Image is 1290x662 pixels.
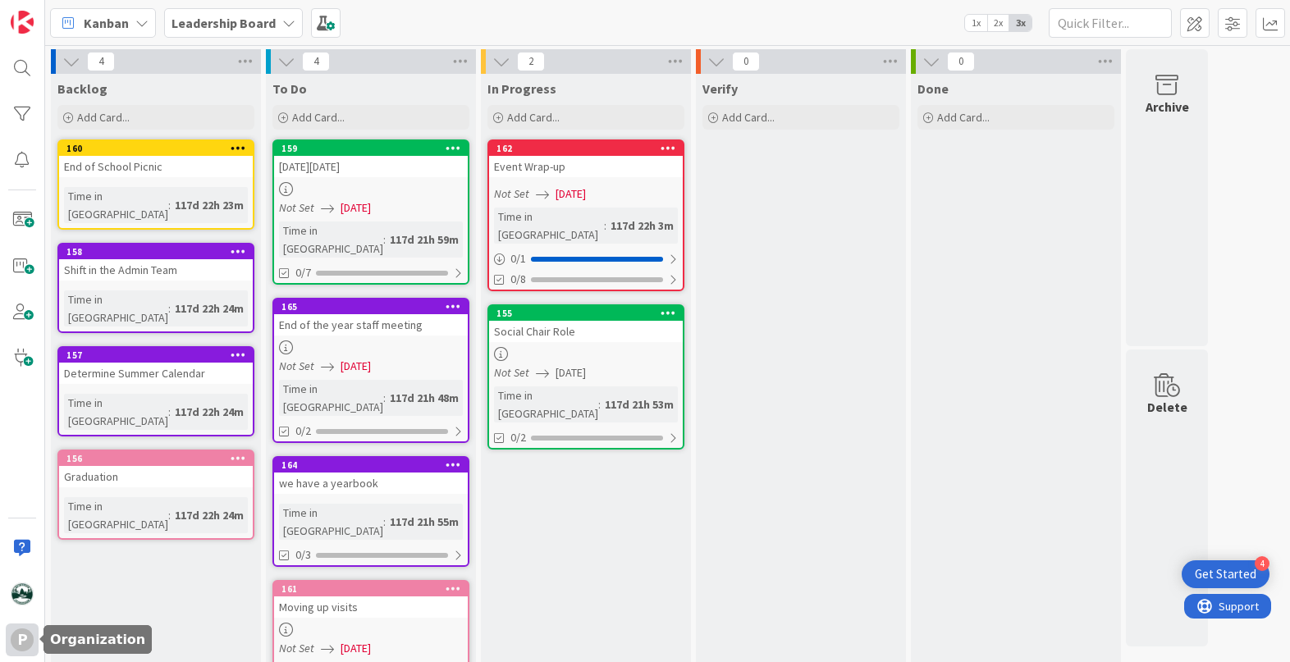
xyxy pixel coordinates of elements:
div: Graduation [59,466,253,487]
a: 157Determine Summer CalendarTime in [GEOGRAPHIC_DATA]:117d 22h 24m [57,346,254,436]
span: 0 [947,52,975,71]
span: In Progress [487,80,556,97]
div: Time in [GEOGRAPHIC_DATA] [494,386,598,422]
div: 156 [59,451,253,466]
div: Time in [GEOGRAPHIC_DATA] [279,221,383,258]
div: 157 [66,349,253,361]
span: 0/3 [295,546,311,564]
span: : [168,299,171,317]
i: Not Set [494,186,529,201]
div: [DATE][DATE] [274,156,468,177]
span: : [383,231,386,249]
b: Leadership Board [172,15,276,31]
div: 0/1 [489,249,683,269]
i: Not Set [494,365,529,380]
div: 117d 21h 59m [386,231,463,249]
span: Add Card... [77,110,130,125]
span: Add Card... [937,110,990,125]
span: Done [917,80,949,97]
div: Time in [GEOGRAPHIC_DATA] [64,497,168,533]
div: 159[DATE][DATE] [274,141,468,177]
span: : [604,217,606,235]
a: 165End of the year staff meetingNot Set[DATE]Time in [GEOGRAPHIC_DATA]:117d 21h 48m0/2 [272,298,469,443]
div: 117d 22h 24m [171,299,248,317]
a: 159[DATE][DATE]Not Set[DATE]Time in [GEOGRAPHIC_DATA]:117d 21h 59m0/7 [272,139,469,285]
div: Moving up visits [274,596,468,618]
div: 156Graduation [59,451,253,487]
div: End of School Picnic [59,156,253,177]
div: Determine Summer Calendar [59,363,253,384]
div: 161Moving up visits [274,582,468,618]
input: Quick Filter... [1049,8,1172,38]
div: Shift in the Admin Team [59,259,253,281]
span: 2 [517,52,545,71]
span: 0/7 [295,264,311,281]
span: : [168,403,171,421]
div: 4 [1255,556,1269,571]
div: 165End of the year staff meeting [274,299,468,336]
span: 0/2 [510,429,526,446]
div: Event Wrap-up [489,156,683,177]
div: 155Social Chair Role [489,306,683,342]
div: 160 [59,141,253,156]
div: 117d 21h 55m [386,513,463,531]
div: P [11,628,34,651]
span: [DATE] [556,364,586,381]
span: Support [34,2,75,22]
span: 2x [987,15,1009,31]
a: 155Social Chair RoleNot Set[DATE]Time in [GEOGRAPHIC_DATA]:117d 21h 53m0/2 [487,304,684,450]
div: 117d 22h 24m [171,506,248,524]
a: 162Event Wrap-upNot Set[DATE]Time in [GEOGRAPHIC_DATA]:117d 22h 3m0/10/8 [487,139,684,291]
div: 164 [274,458,468,473]
span: 0/2 [295,422,311,440]
a: 164we have a yearbookTime in [GEOGRAPHIC_DATA]:117d 21h 55m0/3 [272,456,469,567]
span: Backlog [57,80,107,97]
div: 117d 21h 53m [601,395,678,413]
div: 160 [66,143,253,154]
span: 1x [965,15,987,31]
div: Archive [1146,97,1189,116]
span: : [168,506,171,524]
span: 4 [302,52,330,71]
div: 158 [59,244,253,259]
a: 158Shift in the Admin TeamTime in [GEOGRAPHIC_DATA]:117d 22h 24m [57,243,254,333]
span: [DATE] [341,199,371,217]
span: : [383,513,386,531]
span: [DATE] [556,185,586,203]
div: Time in [GEOGRAPHIC_DATA] [64,290,168,326]
div: Delete [1147,397,1187,417]
i: Not Set [279,641,314,655]
div: Time in [GEOGRAPHIC_DATA] [64,394,168,430]
span: 0 / 1 [510,250,526,267]
div: 161 [281,583,468,595]
span: Add Card... [507,110,560,125]
div: 165 [274,299,468,314]
div: Time in [GEOGRAPHIC_DATA] [279,504,383,540]
span: Add Card... [292,110,345,125]
span: Verify [702,80,738,97]
i: Not Set [279,200,314,215]
div: 155 [496,308,683,319]
div: 117d 22h 3m [606,217,678,235]
div: 164 [281,459,468,471]
div: 162 [496,143,683,154]
div: 117d 22h 23m [171,196,248,214]
div: 158Shift in the Admin Team [59,244,253,281]
span: Add Card... [722,110,775,125]
div: Time in [GEOGRAPHIC_DATA] [279,380,383,416]
div: 161 [274,582,468,596]
span: Kanban [84,13,129,33]
div: 157Determine Summer Calendar [59,348,253,384]
span: 0 [732,52,760,71]
div: 117d 22h 24m [171,403,248,421]
div: 165 [281,301,468,313]
div: Social Chair Role [489,321,683,342]
span: : [598,395,601,413]
span: 4 [87,52,115,71]
div: End of the year staff meeting [274,314,468,336]
h5: Organization [50,632,145,647]
span: 0/8 [510,271,526,288]
div: Time in [GEOGRAPHIC_DATA] [64,187,168,223]
img: TC [11,582,34,605]
div: 155 [489,306,683,321]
